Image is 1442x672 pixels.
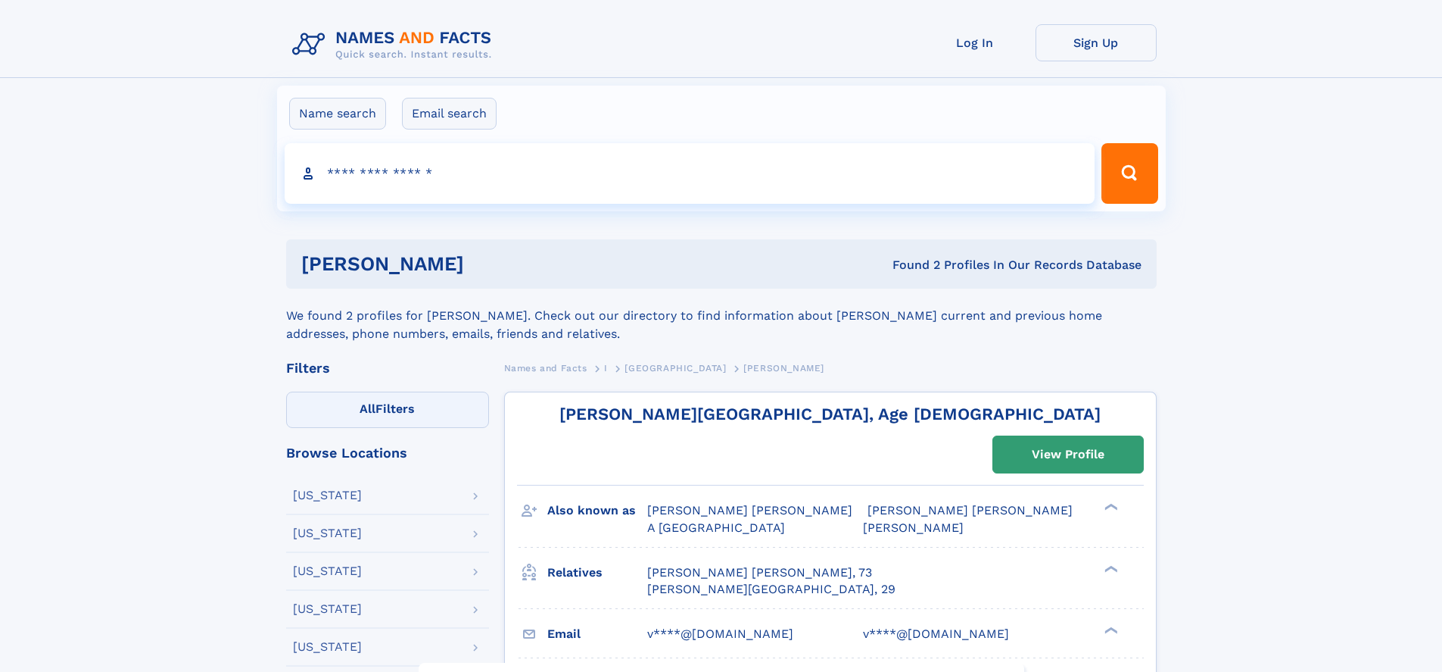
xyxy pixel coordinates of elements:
a: Sign Up [1036,24,1157,61]
h3: Email [547,621,647,647]
div: ❯ [1101,625,1119,635]
input: search input [285,143,1095,204]
a: [PERSON_NAME] [PERSON_NAME], 73 [647,564,872,581]
h1: [PERSON_NAME] [301,255,678,273]
a: I [604,358,608,377]
div: [US_STATE] [293,489,362,502]
a: Names and Facts [504,358,587,377]
label: Email search [402,98,497,130]
label: Filters [286,392,489,428]
div: [US_STATE] [293,565,362,577]
div: We found 2 profiles for [PERSON_NAME]. Check out our directory to find information about [PERSON_... [286,289,1157,343]
span: [GEOGRAPHIC_DATA] [624,363,726,374]
span: I [604,363,608,374]
a: [GEOGRAPHIC_DATA] [624,358,726,377]
a: Log In [914,24,1036,61]
h3: Relatives [547,560,647,586]
span: [PERSON_NAME] [PERSON_NAME] [867,503,1073,517]
span: All [360,402,375,416]
div: Found 2 Profiles In Our Records Database [678,257,1141,273]
div: ❯ [1101,564,1119,574]
div: Filters [286,361,489,375]
span: [PERSON_NAME] [743,363,824,374]
span: A [GEOGRAPHIC_DATA] [647,520,785,535]
div: ❯ [1101,502,1119,512]
span: [PERSON_NAME] [PERSON_NAME] [647,503,852,517]
div: View Profile [1032,437,1104,472]
div: [US_STATE] [293,603,362,615]
span: [PERSON_NAME] [863,520,964,535]
label: Name search [289,98,386,130]
a: View Profile [993,436,1143,473]
div: Browse Locations [286,446,489,460]
div: [US_STATE] [293,641,362,653]
div: [US_STATE] [293,527,362,539]
h3: Also known as [547,498,647,524]
a: [PERSON_NAME][GEOGRAPHIC_DATA], Age [DEMOGRAPHIC_DATA] [559,405,1101,424]
button: Search Button [1101,143,1157,204]
a: [PERSON_NAME][GEOGRAPHIC_DATA], 29 [647,581,895,598]
img: Logo Names and Facts [286,24,504,65]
